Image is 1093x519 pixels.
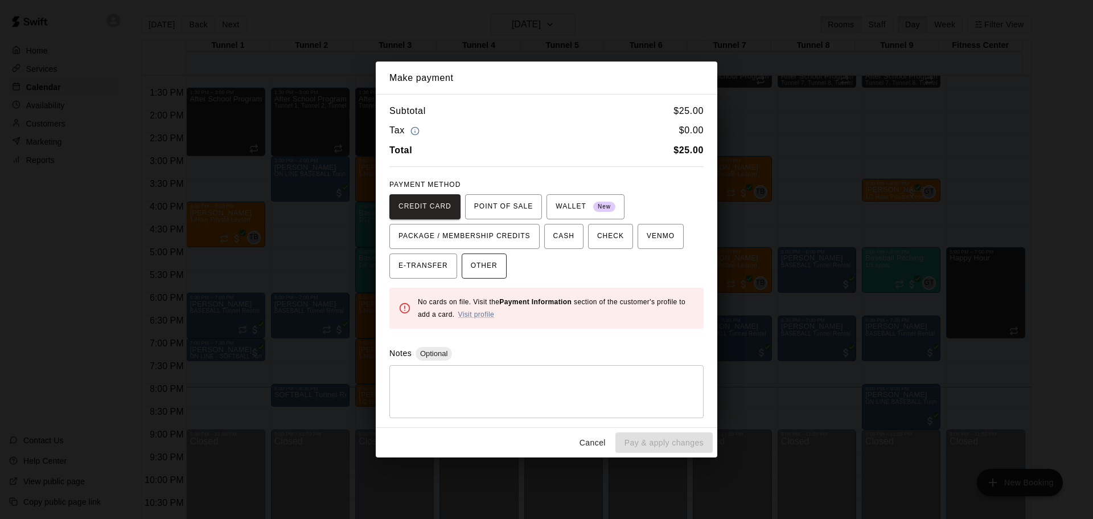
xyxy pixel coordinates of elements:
[556,198,615,216] span: WALLET
[398,257,448,275] span: E-TRANSFER
[462,254,507,279] button: OTHER
[389,224,540,249] button: PACKAGE / MEMBERSHIP CREDITS
[389,145,412,155] b: Total
[574,432,611,453] button: Cancel
[389,181,461,189] span: PAYMENT METHOD
[458,310,494,318] a: Visit profile
[416,349,452,358] span: Optional
[389,349,412,358] label: Notes
[389,254,457,279] button: E-TRANSFER
[546,194,624,219] button: WALLET New
[398,227,531,246] span: PACKAGE / MEMBERSHIP CREDITS
[544,224,584,249] button: CASH
[647,227,675,246] span: VENMO
[673,145,704,155] b: $ 25.00
[418,298,685,318] span: No cards on file. Visit the section of the customer's profile to add a card.
[679,123,704,138] h6: $ 0.00
[593,199,615,215] span: New
[376,62,717,95] h2: Make payment
[499,298,572,306] b: Payment Information
[553,227,574,246] span: CASH
[638,224,684,249] button: VENMO
[465,194,542,219] button: POINT OF SALE
[398,198,451,216] span: CREDIT CARD
[389,194,461,219] button: CREDIT CARD
[673,104,704,118] h6: $ 25.00
[389,123,422,138] h6: Tax
[474,198,533,216] span: POINT OF SALE
[389,104,426,118] h6: Subtotal
[471,257,498,275] span: OTHER
[597,227,624,246] span: CHECK
[588,224,633,249] button: CHECK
